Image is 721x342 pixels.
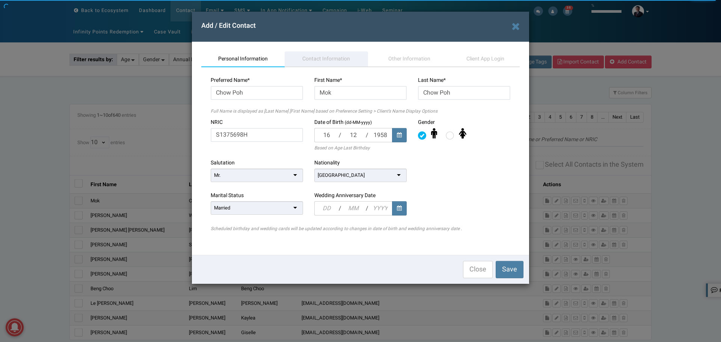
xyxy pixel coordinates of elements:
[314,118,344,126] span: Date of Birth
[366,201,368,215] span: /
[314,145,370,151] i: Based on Age Last Birthday
[368,201,392,215] input: YYYY
[318,172,365,179] div: [GEOGRAPHIC_DATA]
[211,108,437,115] i: Full Name is displayed as [Last Name] [First Name] based on Preference Setting > Client's Name Di...
[341,201,365,215] input: MM
[314,76,340,84] span: First Name
[211,225,462,232] i: Scheduled birthday and wedding cards will be updated according to changes in date of birth and we...
[368,51,451,67] a: Other Information
[302,55,350,63] span: Contact Information
[285,51,368,67] a: Contact Information
[451,51,520,67] a: Client App Login
[339,128,341,142] span: /
[214,205,230,211] div: Married
[418,76,443,84] span: Last Name
[341,128,365,142] input: MM
[214,172,220,179] div: Mr.
[211,159,235,167] label: Salutation
[314,128,339,142] input: DD
[218,55,268,63] span: Personal Information
[201,51,285,67] a: Personal Information
[366,128,368,142] span: /
[469,264,486,274] span: Close
[339,201,341,215] span: /
[418,119,435,126] label: Gender
[466,55,504,63] span: Client App Login
[496,261,523,278] button: Save
[463,261,493,278] button: Close
[211,119,223,126] label: NRIC
[314,191,376,199] span: Wedding Anniversary Date
[211,76,247,84] span: Preferred Name
[502,264,517,274] span: Save
[345,119,372,126] small: (dd-MM-yyyy)
[201,21,256,31] span: Add / Edit Contact
[314,201,339,215] input: DD
[314,159,340,167] label: Nationality
[211,192,244,199] label: Marital Status
[388,55,430,63] span: Other Information
[368,128,392,142] input: YYYY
